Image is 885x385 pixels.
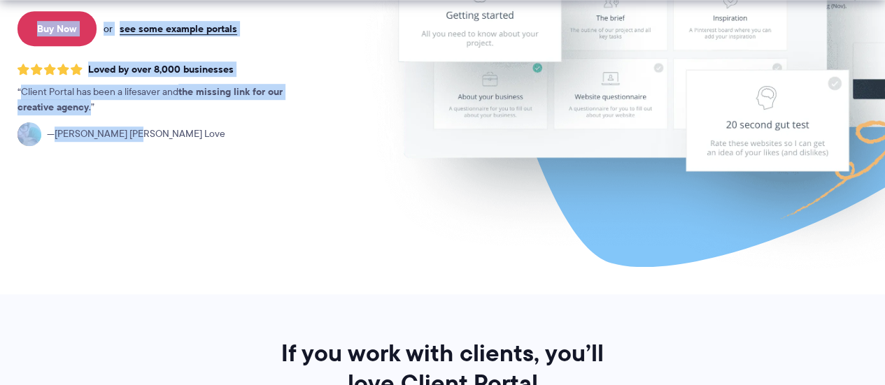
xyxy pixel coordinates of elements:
[17,84,283,115] strong: the missing link for our creative agency
[47,126,225,142] span: [PERSON_NAME] [PERSON_NAME] Love
[120,22,237,35] a: see some example portals
[17,85,311,115] p: Client Portal has been a lifesaver and .
[17,11,97,46] a: Buy Now
[104,22,113,35] span: or
[88,64,234,75] span: Loved by over 8,000 businesses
